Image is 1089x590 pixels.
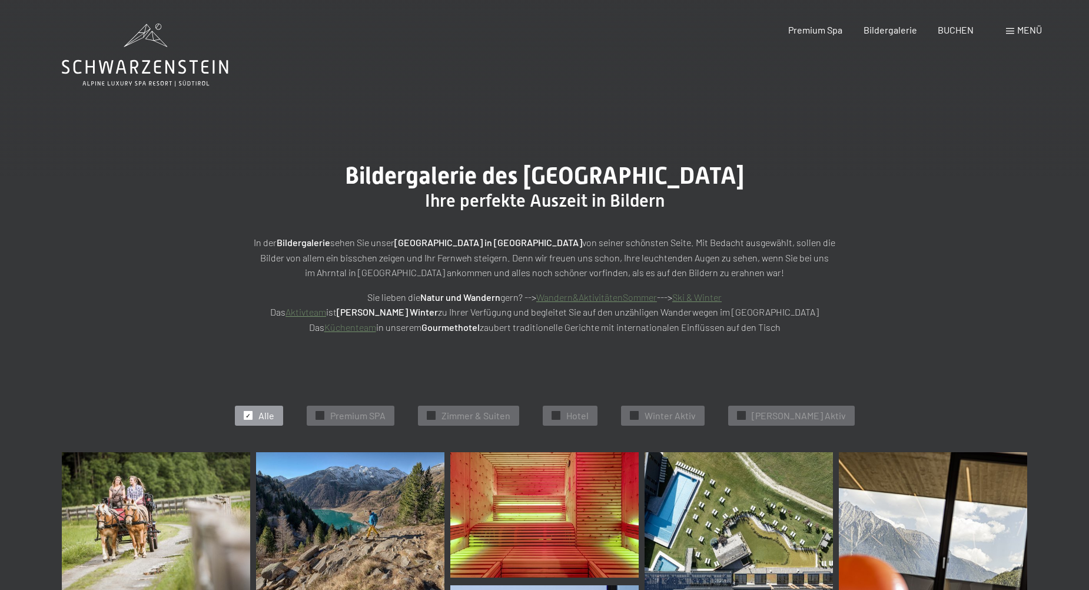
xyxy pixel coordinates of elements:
a: Küchenteam [324,321,376,333]
a: Wandern&AktivitätenSommer [536,291,657,303]
span: ✓ [739,412,743,420]
strong: [PERSON_NAME] Winter [337,306,438,317]
a: Ski & Winter [672,291,722,303]
a: Aktivteam [285,306,326,317]
strong: Natur und Wandern [420,291,500,303]
span: Ihre perfekte Auszeit in Bildern [425,190,665,211]
strong: Bildergalerie [277,237,330,248]
span: Zimmer & Suiten [441,409,510,422]
span: Bildergalerie des [GEOGRAPHIC_DATA] [345,162,744,190]
img: Bildergalerie [450,452,639,578]
a: Premium Spa [788,24,842,35]
strong: Gourmethotel [421,321,480,333]
span: Premium SPA [330,409,386,422]
span: Winter Aktiv [645,409,696,422]
p: Sie lieben die gern? --> ---> Das ist zu Ihrer Verfügung und begleitet Sie auf den unzähligen Wan... [250,290,839,335]
strong: [GEOGRAPHIC_DATA] in [GEOGRAPHIC_DATA] [394,237,582,248]
span: Alle [258,409,274,422]
p: In der sehen Sie unser von seiner schönsten Seite. Mit Bedacht ausgewählt, sollen die Bilder von ... [250,235,839,280]
span: [PERSON_NAME] Aktiv [752,409,846,422]
a: Bildergalerie [864,24,917,35]
span: Menü [1017,24,1042,35]
a: BUCHEN [938,24,974,35]
span: ✓ [245,412,250,420]
span: ✓ [317,412,322,420]
span: ✓ [429,412,433,420]
span: ✓ [632,412,636,420]
span: ✓ [553,412,558,420]
span: Hotel [566,409,589,422]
